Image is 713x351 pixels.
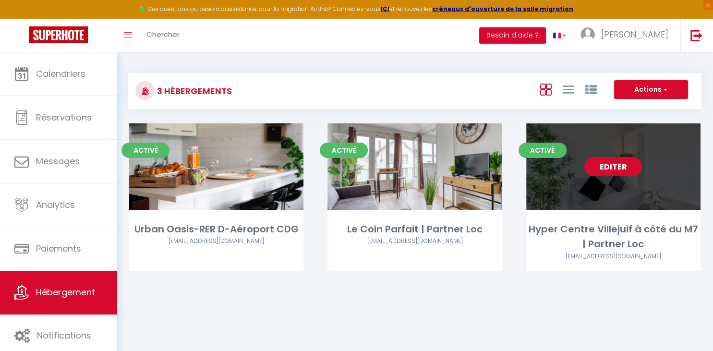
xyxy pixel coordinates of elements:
a: Editer [584,157,642,176]
a: Chercher [139,19,187,52]
a: ... [PERSON_NAME] [573,19,680,52]
span: Activé [320,143,368,158]
button: Besoin d'aide ? [479,27,546,44]
img: ... [580,27,595,42]
h3: 3 Hébergements [155,80,232,102]
span: Hébergement [36,286,95,298]
span: Chercher [146,29,180,39]
span: Calendriers [36,68,85,80]
span: Analytics [36,199,75,211]
a: Vue par Groupe [585,81,596,97]
a: Vue en Box [540,81,551,97]
button: Actions [614,80,688,99]
div: Le Coin Parfait | Partner Loc [327,222,502,237]
span: Messages [36,155,80,167]
a: Vue en Liste [562,81,574,97]
img: Super Booking [29,26,88,43]
iframe: Chat [672,308,706,344]
div: Airbnb [526,252,701,261]
span: Paiements [36,242,81,254]
div: Urban Oasis-RER D-Aéroport CDG [129,222,303,237]
button: Ouvrir le widget de chat LiveChat [8,4,36,33]
span: Notifications [37,329,91,341]
div: Hyper Centre Villejuif à côté du M7 | Partner Loc [526,222,701,252]
img: logout [690,29,702,41]
a: créneaux d'ouverture de la salle migration [432,5,573,13]
a: ICI [381,5,389,13]
span: Réservations [36,111,92,123]
span: [PERSON_NAME] [601,28,668,40]
div: Airbnb [327,237,502,246]
div: Airbnb [129,237,303,246]
span: Activé [519,143,567,158]
span: Activé [121,143,169,158]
